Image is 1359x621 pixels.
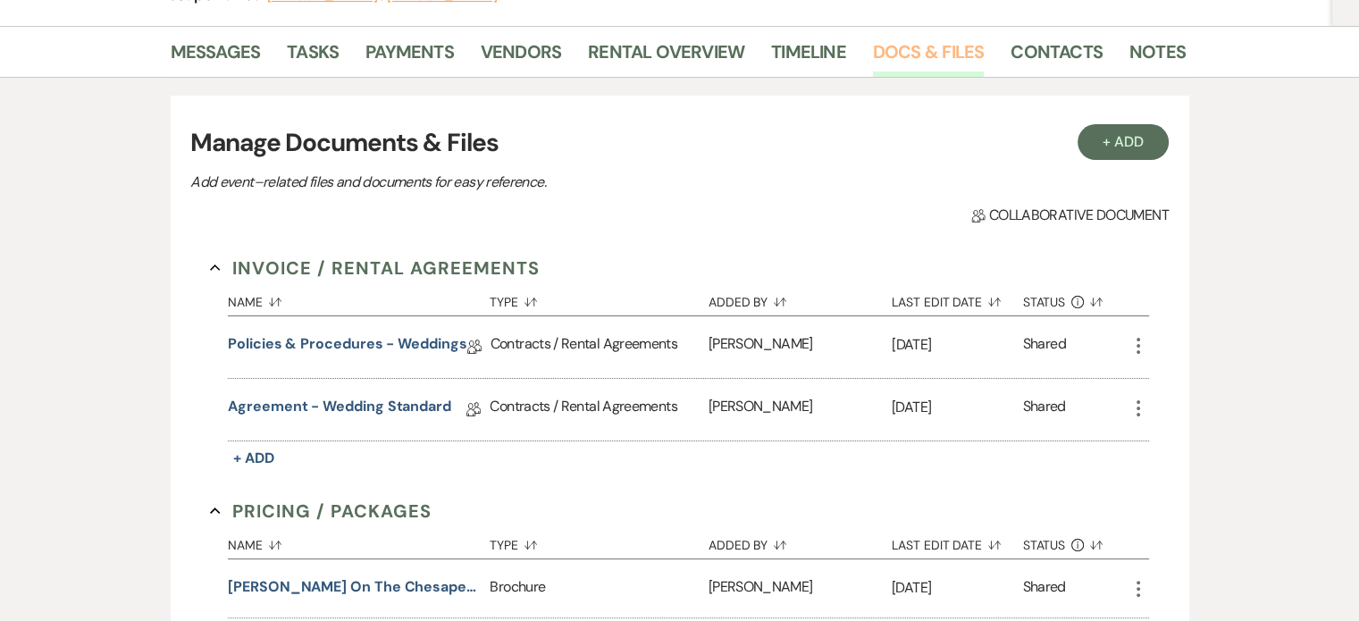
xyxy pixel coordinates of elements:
a: Messages [171,38,261,77]
div: [PERSON_NAME] [709,316,892,378]
p: [DATE] [892,576,1023,600]
button: Status [1023,524,1128,558]
a: Tasks [287,38,339,77]
p: Add event–related files and documents for easy reference. [190,171,816,194]
h3: Manage Documents & Files [190,124,1168,162]
a: Rental Overview [588,38,744,77]
div: Shared [1023,396,1066,424]
button: + Add [1078,124,1169,160]
div: Shared [1023,576,1066,600]
span: Status [1023,296,1066,308]
button: Name [228,524,490,558]
button: Invoice / Rental Agreements [210,255,540,281]
button: Name [228,281,490,315]
div: [PERSON_NAME] [709,559,892,617]
div: Shared [1023,333,1066,361]
a: Notes [1129,38,1186,77]
a: Policies & Procedures - Weddings [228,333,466,361]
span: Status [1023,539,1066,551]
button: Type [490,281,708,315]
div: Brochure [490,559,708,617]
button: Added By [709,281,892,315]
p: [DATE] [892,396,1023,419]
button: [PERSON_NAME] on the Chesapeake Brochure 2025/2026 [228,576,482,598]
div: Contracts / Rental Agreements [490,379,708,441]
div: [PERSON_NAME] [709,379,892,441]
span: Collaborative document [971,205,1168,226]
a: Contacts [1011,38,1103,77]
button: Last Edit Date [892,524,1023,558]
a: Docs & Files [873,38,984,77]
button: Added By [709,524,892,558]
a: Timeline [771,38,846,77]
span: + Add [233,449,274,467]
button: Type [490,524,708,558]
a: Vendors [481,38,561,77]
p: [DATE] [892,333,1023,357]
button: Status [1023,281,1128,315]
a: Agreement - Wedding Standard [228,396,451,424]
a: Payments [365,38,454,77]
button: + Add [228,446,280,471]
button: Last Edit Date [892,281,1023,315]
div: Contracts / Rental Agreements [491,316,709,378]
button: Pricing / Packages [210,498,432,524]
